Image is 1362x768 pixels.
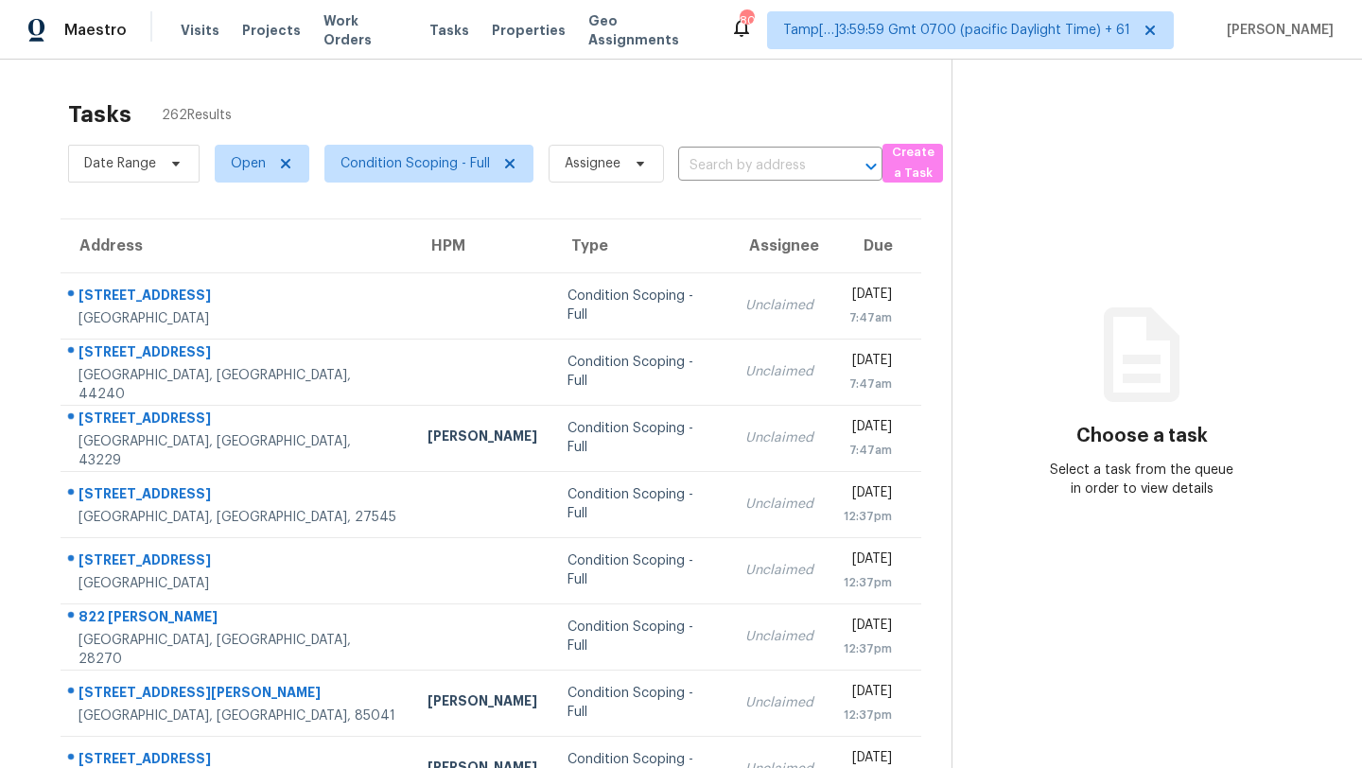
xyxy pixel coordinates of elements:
span: [PERSON_NAME] [1219,21,1334,40]
div: Unclaimed [745,561,813,580]
h3: Choose a task [1076,427,1208,445]
h2: Tasks [68,105,131,124]
div: Condition Scoping - Full [567,419,715,457]
div: [PERSON_NAME] [428,691,537,715]
span: Assignee [565,154,620,173]
div: 7:47am [844,441,892,460]
th: Due [829,219,921,272]
div: Unclaimed [745,495,813,514]
div: Unclaimed [745,362,813,381]
div: Condition Scoping - Full [567,684,715,722]
span: Condition Scoping - Full [340,154,490,173]
div: Condition Scoping - Full [567,618,715,655]
div: 12:37pm [844,706,892,724]
div: [STREET_ADDRESS] [79,409,397,432]
div: 806 [740,11,753,30]
div: [STREET_ADDRESS] [79,550,397,574]
div: [DATE] [844,351,892,375]
div: [STREET_ADDRESS] [79,484,397,508]
span: Properties [492,21,566,40]
div: Condition Scoping - Full [567,287,715,324]
div: 12:37pm [844,573,892,592]
div: 7:47am [844,375,892,393]
div: [STREET_ADDRESS] [79,286,397,309]
div: 822 [PERSON_NAME] [79,607,397,631]
span: Projects [242,21,301,40]
div: Select a task from the queue in order to view details [1047,461,1237,498]
th: HPM [412,219,552,272]
div: [GEOGRAPHIC_DATA] [79,309,397,328]
div: Unclaimed [745,627,813,646]
div: Condition Scoping - Full [567,485,715,523]
span: Visits [181,21,219,40]
span: Tamp[…]3:59:59 Gmt 0700 (pacific Daylight Time) + 61 [783,21,1130,40]
div: Unclaimed [745,428,813,447]
th: Address [61,219,412,272]
button: Open [858,153,884,180]
div: 12:37pm [844,639,892,658]
div: 12:37pm [844,507,892,526]
span: Maestro [64,21,127,40]
span: Date Range [84,154,156,173]
th: Assignee [730,219,829,272]
span: Work Orders [323,11,407,49]
div: [DATE] [844,682,892,706]
div: Condition Scoping - Full [567,551,715,589]
span: Create a Task [892,142,934,185]
div: 7:47am [844,308,892,327]
div: [GEOGRAPHIC_DATA], [GEOGRAPHIC_DATA], 44240 [79,366,397,404]
div: Unclaimed [745,693,813,712]
span: Geo Assignments [588,11,707,49]
div: [DATE] [844,483,892,507]
span: 262 Results [162,106,232,125]
div: [DATE] [844,285,892,308]
button: Create a Task [882,144,943,183]
div: [GEOGRAPHIC_DATA], [GEOGRAPHIC_DATA], 27545 [79,508,397,527]
div: [STREET_ADDRESS][PERSON_NAME] [79,683,397,707]
div: [GEOGRAPHIC_DATA] [79,574,397,593]
div: [GEOGRAPHIC_DATA], [GEOGRAPHIC_DATA], 28270 [79,631,397,669]
div: [GEOGRAPHIC_DATA], [GEOGRAPHIC_DATA], 85041 [79,707,397,725]
th: Type [552,219,730,272]
div: Unclaimed [745,296,813,315]
div: Condition Scoping - Full [567,353,715,391]
div: [STREET_ADDRESS] [79,342,397,366]
input: Search by address [678,151,829,181]
span: Tasks [429,24,469,37]
div: [PERSON_NAME] [428,427,537,450]
div: [DATE] [844,417,892,441]
div: [GEOGRAPHIC_DATA], [GEOGRAPHIC_DATA], 43229 [79,432,397,470]
div: [DATE] [844,616,892,639]
div: [DATE] [844,550,892,573]
span: Open [231,154,266,173]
